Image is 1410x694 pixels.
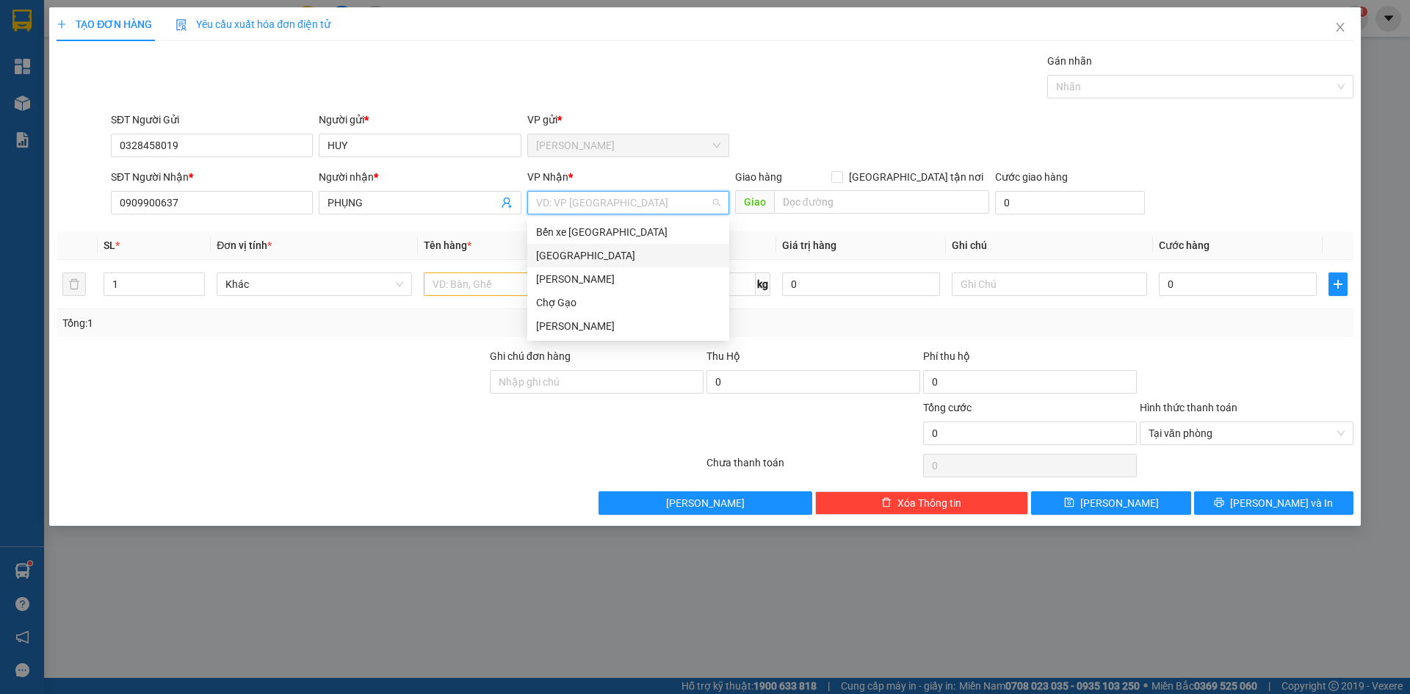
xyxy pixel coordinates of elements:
[1329,278,1347,290] span: plus
[536,224,720,240] div: Bến xe [GEOGRAPHIC_DATA]
[599,491,812,515] button: [PERSON_NAME]
[104,239,115,251] span: SL
[1320,7,1361,48] button: Close
[897,495,961,511] span: Xóa Thông tin
[57,19,67,29] span: plus
[176,18,330,30] span: Yêu cầu xuất hóa đơn điện tử
[319,112,521,128] div: Người gửi
[923,348,1137,370] div: Phí thu hộ
[68,70,267,95] text: CTTLT1409250042
[111,112,313,128] div: SĐT Người Gửi
[536,318,720,334] div: [PERSON_NAME]
[62,272,86,296] button: delete
[1031,491,1190,515] button: save[PERSON_NAME]
[1140,402,1237,413] label: Hình thức thanh toán
[319,169,521,185] div: Người nhận
[881,497,892,509] span: delete
[1064,497,1074,509] span: save
[1047,55,1092,67] label: Gán nhãn
[225,273,403,295] span: Khác
[501,197,513,209] span: user-add
[424,272,619,296] input: VD: Bàn, Ghế
[1328,272,1348,296] button: plus
[8,105,327,144] div: [PERSON_NAME]
[111,169,313,185] div: SĐT Người Nhận
[815,491,1029,515] button: deleteXóa Thông tin
[57,18,152,30] span: TẠO ĐƠN HÀNG
[995,171,1068,183] label: Cước giao hàng
[536,271,720,287] div: [PERSON_NAME]
[1159,239,1210,251] span: Cước hàng
[782,239,836,251] span: Giá trị hàng
[527,112,729,128] div: VP gửi
[490,370,704,394] input: Ghi chú đơn hàng
[1214,497,1224,509] span: printer
[536,134,720,156] span: Cao Tốc
[782,272,940,296] input: 0
[946,231,1153,260] th: Ghi chú
[706,350,740,362] span: Thu Hộ
[735,171,782,183] span: Giao hàng
[756,272,770,296] span: kg
[1149,422,1345,444] span: Tại văn phòng
[527,291,729,314] div: Chợ Gạo
[527,314,729,338] div: Nguyễn Văn Nguyễn
[843,169,989,185] span: [GEOGRAPHIC_DATA] tận nơi
[536,247,720,264] div: [GEOGRAPHIC_DATA]
[1334,21,1346,33] span: close
[62,315,544,331] div: Tổng: 1
[705,455,922,480] div: Chưa thanh toán
[923,402,972,413] span: Tổng cước
[536,294,720,311] div: Chợ Gạo
[1080,495,1159,511] span: [PERSON_NAME]
[952,272,1147,296] input: Ghi Chú
[666,495,745,511] span: [PERSON_NAME]
[735,190,774,214] span: Giao
[490,350,571,362] label: Ghi chú đơn hàng
[424,239,471,251] span: Tên hàng
[527,267,729,291] div: Cao Tốc
[1230,495,1333,511] span: [PERSON_NAME] và In
[527,220,729,244] div: Bến xe Tiền Giang
[527,171,568,183] span: VP Nhận
[1194,491,1353,515] button: printer[PERSON_NAME] và In
[217,239,272,251] span: Đơn vị tính
[176,19,187,31] img: icon
[774,190,989,214] input: Dọc đường
[527,244,729,267] div: Sài Gòn
[995,191,1145,214] input: Cước giao hàng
